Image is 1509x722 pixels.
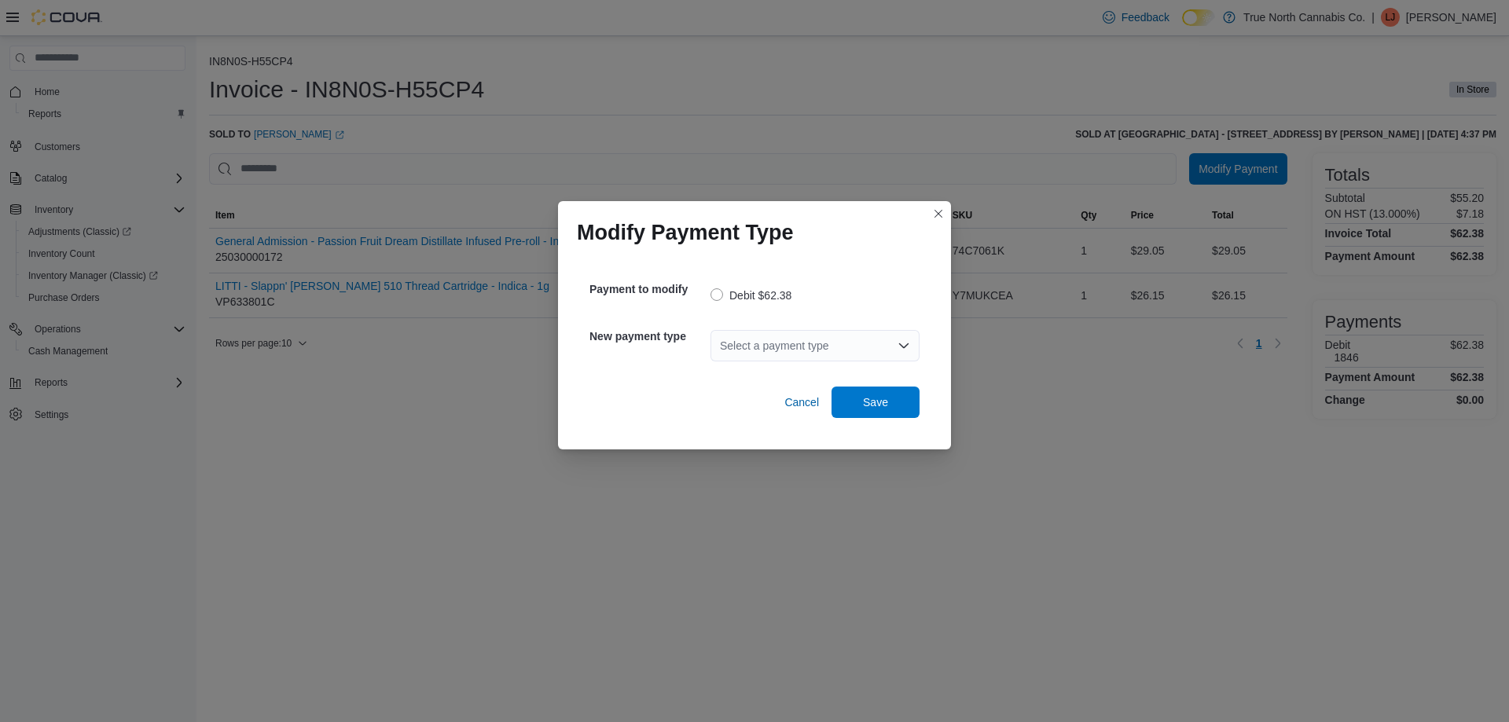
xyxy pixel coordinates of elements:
span: Cancel [784,394,819,410]
span: Save [863,394,888,410]
button: Cancel [778,387,825,418]
h1: Modify Payment Type [577,220,794,245]
h5: Payment to modify [589,273,707,305]
h5: New payment type [589,321,707,352]
input: Accessible screen reader label [720,336,721,355]
button: Save [832,387,920,418]
label: Debit $62.38 [710,286,791,305]
button: Open list of options [898,339,910,352]
button: Closes this modal window [929,204,948,223]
